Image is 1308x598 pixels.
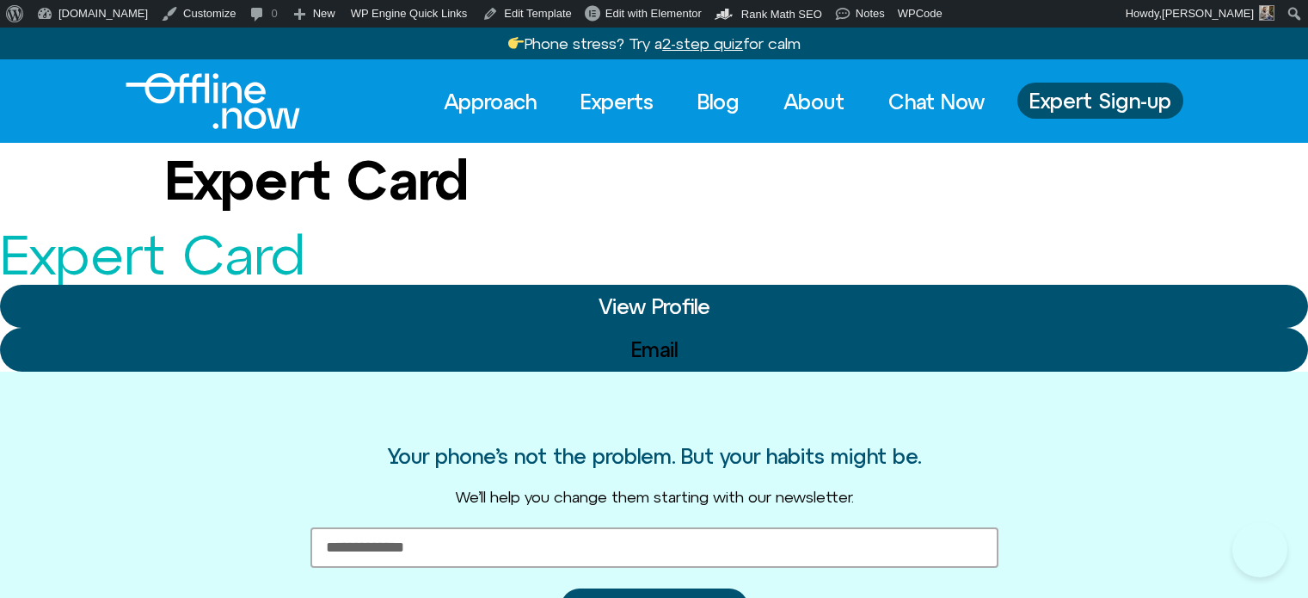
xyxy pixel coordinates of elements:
span: View Profile [599,295,710,317]
a: Phone stress? Try a2-step quizfor calm [507,34,801,52]
span: Rank Math SEO [741,8,822,21]
a: Chat Now [873,83,1000,120]
h3: Your phone’s not the problem. But your habits might be. [388,445,921,467]
a: Expert Sign-up [1017,83,1183,119]
span: Expert Sign-up [1029,89,1171,112]
div: Logo [126,73,271,129]
a: Approach [428,83,552,120]
u: 2-step quiz [662,34,743,52]
nav: Menu [428,83,1000,120]
a: Experts [565,83,669,120]
span: We’ll help you change them starting with our newsletter. [455,488,854,506]
span: Email [631,338,678,361]
h1: Expert Card [164,150,1145,210]
img: 👉 [508,35,524,51]
span: Edit with Elementor [605,7,702,20]
a: About [768,83,860,120]
span: [PERSON_NAME] [1162,7,1254,20]
iframe: Botpress [1232,522,1287,577]
img: offline.now [126,73,300,129]
a: Blog [682,83,755,120]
